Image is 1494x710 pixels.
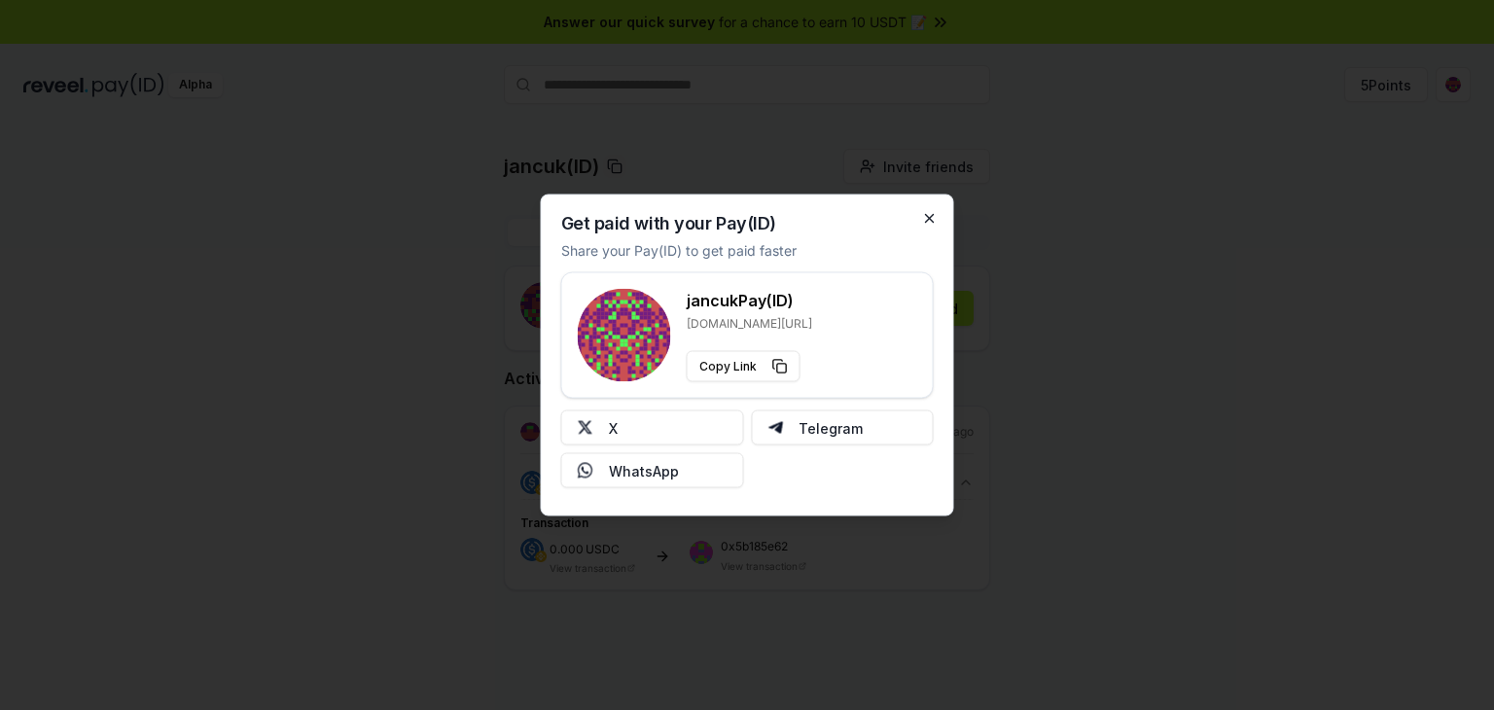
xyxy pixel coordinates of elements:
button: Copy Link [687,351,800,382]
p: Share your Pay(ID) to get paid faster [561,240,797,261]
p: [DOMAIN_NAME][URL] [687,316,812,332]
button: X [561,410,744,445]
button: Telegram [751,410,934,445]
h3: jancuk Pay(ID) [687,289,812,312]
img: Whatsapp [578,463,593,479]
img: Telegram [767,420,783,436]
button: WhatsApp [561,453,744,488]
h2: Get paid with your Pay(ID) [561,215,776,232]
img: X [578,420,593,436]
